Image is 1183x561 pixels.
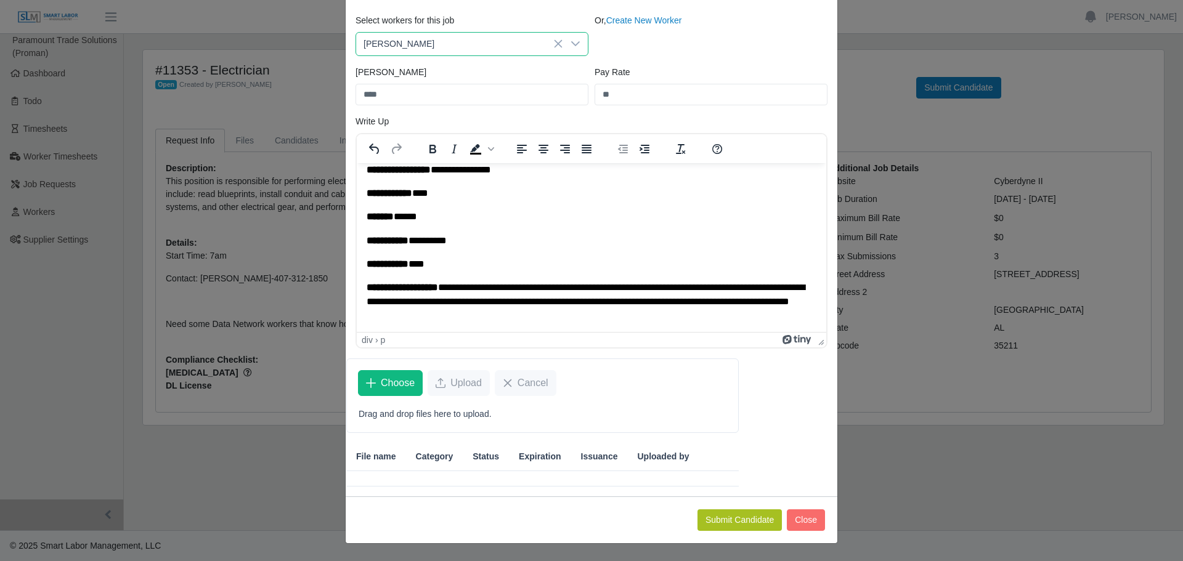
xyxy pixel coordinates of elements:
[518,376,548,390] span: Cancel
[357,163,826,332] iframe: Rich Text Area
[356,115,389,128] label: Write Up
[591,14,831,56] div: Or,
[783,335,813,345] a: Powered by Tiny
[511,140,532,158] button: Align left
[495,370,556,396] button: Cancel
[519,450,561,463] span: Expiration
[465,140,496,158] div: Background color Black
[444,140,465,158] button: Italic
[416,450,453,463] span: Category
[422,140,443,158] button: Bold
[450,376,482,390] span: Upload
[533,140,554,158] button: Align center
[581,450,618,463] span: Issuance
[362,335,373,345] div: div
[787,509,825,531] button: Close
[555,140,575,158] button: Align right
[356,33,563,55] span: Vicente Rivera
[358,370,423,396] button: Choose
[428,370,490,396] button: Upload
[381,376,415,390] span: Choose
[576,140,597,158] button: Justify
[359,408,726,421] p: Drag and drop files here to upload.
[637,450,689,463] span: Uploaded by
[364,140,385,158] button: Undo
[473,450,499,463] span: Status
[707,140,728,158] button: Help
[813,333,826,347] div: Press the Up and Down arrow keys to resize the editor.
[612,140,633,158] button: Decrease indent
[356,66,426,79] label: [PERSON_NAME]
[634,140,655,158] button: Increase indent
[356,450,396,463] span: File name
[697,509,782,531] button: Submit Candidate
[670,140,691,158] button: Clear formatting
[595,66,630,79] label: Pay Rate
[386,140,407,158] button: Redo
[375,335,378,345] div: ›
[381,335,386,345] div: p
